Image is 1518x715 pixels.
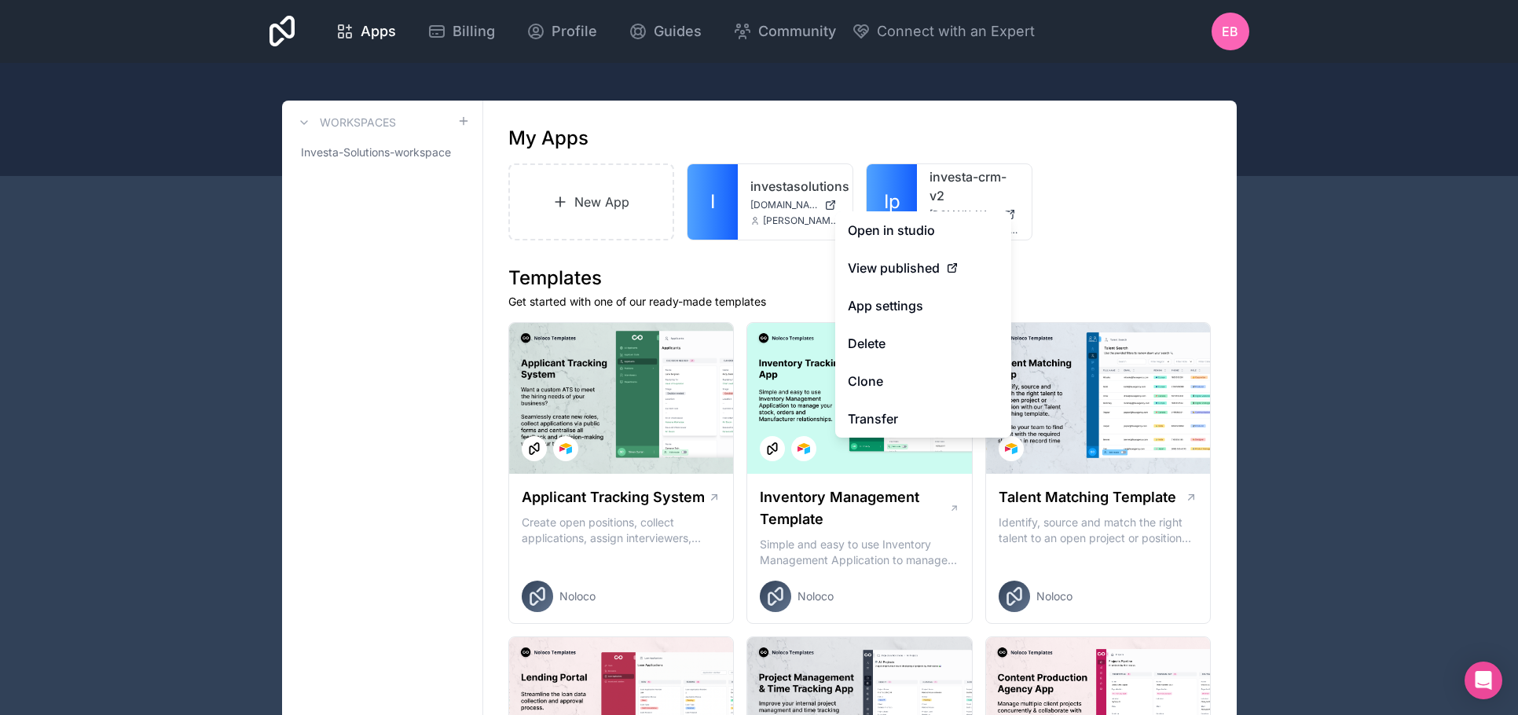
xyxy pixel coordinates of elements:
h1: Inventory Management Template [760,486,948,530]
span: [PERSON_NAME][EMAIL_ADDRESS][PERSON_NAME][DOMAIN_NAME] [763,214,840,227]
a: [DOMAIN_NAME] [750,199,840,211]
p: Create open positions, collect applications, assign interviewers, centralise candidate feedback a... [522,515,721,546]
div: Open Intercom Messenger [1465,662,1502,699]
h3: Workspaces [320,115,396,130]
a: [DOMAIN_NAME] [929,208,1019,221]
span: Profile [552,20,597,42]
span: I [710,189,715,214]
a: investasolutions [750,177,840,196]
span: Connect with an Expert [877,20,1035,42]
span: Apps [361,20,396,42]
button: Connect with an Expert [852,20,1035,42]
a: Profile [514,14,610,49]
span: [DOMAIN_NAME] [929,208,997,221]
img: Airtable Logo [1005,442,1017,455]
img: Airtable Logo [559,442,572,455]
h1: Templates [508,266,1212,291]
span: Guides [654,20,702,42]
a: investa-crm-v2 [929,167,1019,205]
a: View published [835,249,1011,287]
span: Community [758,20,836,42]
span: Noloco [559,588,596,604]
span: Billing [453,20,495,42]
p: Simple and easy to use Inventory Management Application to manage your stock, orders and Manufact... [760,537,959,568]
a: I [687,164,738,240]
a: New App [508,163,675,240]
span: [DOMAIN_NAME] [750,199,818,211]
a: Clone [835,362,1011,400]
a: Open in studio [835,211,1011,249]
a: Guides [616,14,714,49]
a: Community [720,14,849,49]
button: Delete [835,324,1011,362]
h1: Applicant Tracking System [522,486,705,508]
a: Billing [415,14,508,49]
a: Workspaces [295,113,396,132]
h1: Talent Matching Template [999,486,1176,508]
a: App settings [835,287,1011,324]
a: Transfer [835,400,1011,438]
p: Identify, source and match the right talent to an open project or position with our Talent Matchi... [999,515,1198,546]
a: Apps [323,14,409,49]
a: Investa-Solutions-workspace [295,138,470,167]
span: Ip [884,189,900,214]
h1: My Apps [508,126,588,151]
span: Noloco [1036,588,1072,604]
img: Airtable Logo [797,442,810,455]
span: View published [848,258,940,277]
span: Investa-Solutions-workspace [301,145,451,160]
span: EB [1222,22,1238,41]
p: Get started with one of our ready-made templates [508,294,1212,310]
a: Ip [867,164,917,240]
span: Noloco [797,588,834,604]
